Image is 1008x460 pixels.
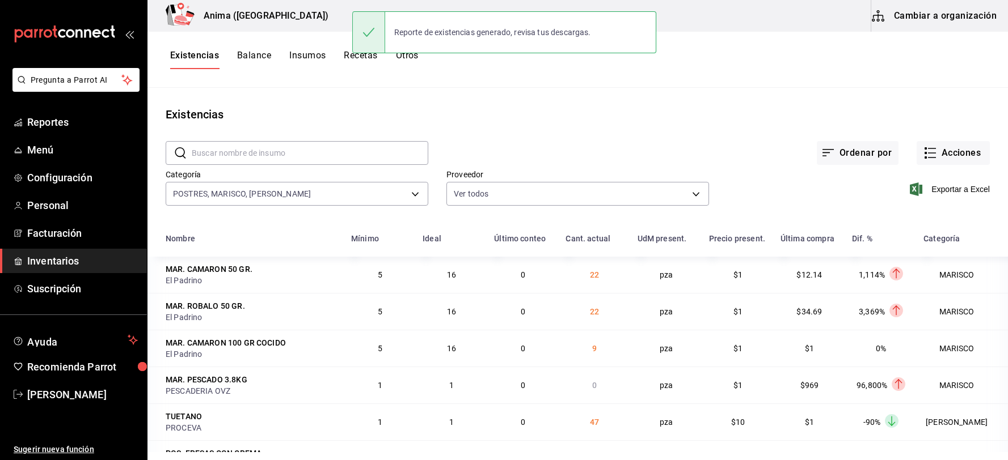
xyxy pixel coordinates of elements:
span: Menú [27,142,138,157]
div: UdM present. [638,234,687,243]
span: 0 [521,418,525,427]
button: Recetas [344,50,377,69]
span: $1 [733,307,743,316]
span: 0 [521,270,525,279]
button: Insumos [289,50,326,69]
td: MARISCO [917,257,1008,293]
td: pza [631,367,702,403]
div: PESCADERIA OVZ [166,385,338,397]
div: Categoría [923,234,960,243]
div: Última compra [781,234,834,243]
div: POS. FRESAS CON CREMA [166,448,262,459]
span: 1 [378,381,382,390]
span: Ayuda [27,333,123,347]
span: 47 [590,418,599,427]
span: Suscripción [27,281,138,296]
span: 5 [378,307,382,316]
button: Ordenar por [817,141,899,165]
td: MARISCO [917,367,1008,403]
div: MAR. PESCADO 3.8KG [166,374,247,385]
span: $1 [733,381,743,390]
span: Facturación [27,225,138,241]
div: El Padrino [166,275,338,286]
span: -90% [863,418,881,427]
td: pza [631,330,702,367]
span: 0 [592,381,597,390]
span: Personal [27,198,138,213]
button: Otros [396,50,419,69]
span: $10 [731,418,745,427]
a: Pregunta a Parrot AI [8,82,140,94]
span: 1 [449,381,454,390]
div: TUETANO [166,411,202,422]
span: $969 [800,381,819,390]
span: Inventarios [27,253,138,269]
span: Reportes [27,114,138,130]
span: 16 [447,307,456,316]
span: 22 [590,307,599,316]
span: 0 [521,307,525,316]
button: Acciones [917,141,990,165]
div: Ideal [423,234,441,243]
span: 22 [590,270,599,279]
span: 1,114% [859,270,885,279]
div: navigation tabs [170,50,419,69]
h3: Anima ([GEOGRAPHIC_DATA]) [195,9,328,23]
div: El Padrino [166,348,338,360]
span: 5 [378,270,382,279]
td: MARISCO [917,330,1008,367]
div: MAR. CAMARON 100 GR COCIDO [166,337,286,348]
div: Mínimo [351,234,379,243]
span: 0 [521,381,525,390]
button: Exportar a Excel [912,182,990,196]
span: Recomienda Parrot [27,359,138,374]
span: $1 [733,344,743,353]
input: Buscar nombre de insumo [192,142,428,164]
div: Precio present. [709,234,765,243]
td: MARISCO [917,293,1008,330]
div: Dif. % [852,234,872,243]
span: 16 [447,270,456,279]
td: pza [631,293,702,330]
span: [PERSON_NAME] [27,387,138,402]
div: Último conteo [494,234,546,243]
span: 3,369% [859,307,885,316]
div: MAR. CAMARON 50 GR. [166,263,252,275]
div: Existencias [166,106,223,123]
div: Reporte de existencias generado, revisa tus descargas. [385,20,600,45]
span: 0 [521,344,525,353]
span: Pregunta a Parrot AI [31,74,122,86]
span: Sugerir nueva función [14,444,138,455]
button: open_drawer_menu [125,29,134,39]
div: El Padrino [166,312,338,323]
span: 1 [449,418,454,427]
label: Categoría [166,171,428,178]
div: PROCEVA [166,422,338,433]
label: Proveedor [446,171,709,178]
span: 1 [378,418,382,427]
span: Configuración [27,170,138,185]
button: Existencias [170,50,219,69]
td: pza [631,257,702,293]
td: pza [631,403,702,440]
span: $1 [805,418,814,427]
span: POSTRES, MARISCO, [PERSON_NAME] [173,188,311,199]
span: 0% [876,344,886,353]
span: 96,800% [857,381,887,390]
button: Pregunta a Parrot AI [12,68,140,92]
div: MAR. ROBALO 50 GR. [166,300,245,312]
span: Ver todos [454,188,488,199]
div: Nombre [166,234,195,243]
span: 9 [592,344,597,353]
span: $12.14 [796,270,822,279]
span: 16 [447,344,456,353]
span: $34.69 [796,307,822,316]
span: $1 [733,270,743,279]
span: $1 [805,344,814,353]
button: Balance [237,50,271,69]
span: 5 [378,344,382,353]
div: Cant. actual [566,234,610,243]
td: [PERSON_NAME] [917,403,1008,440]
